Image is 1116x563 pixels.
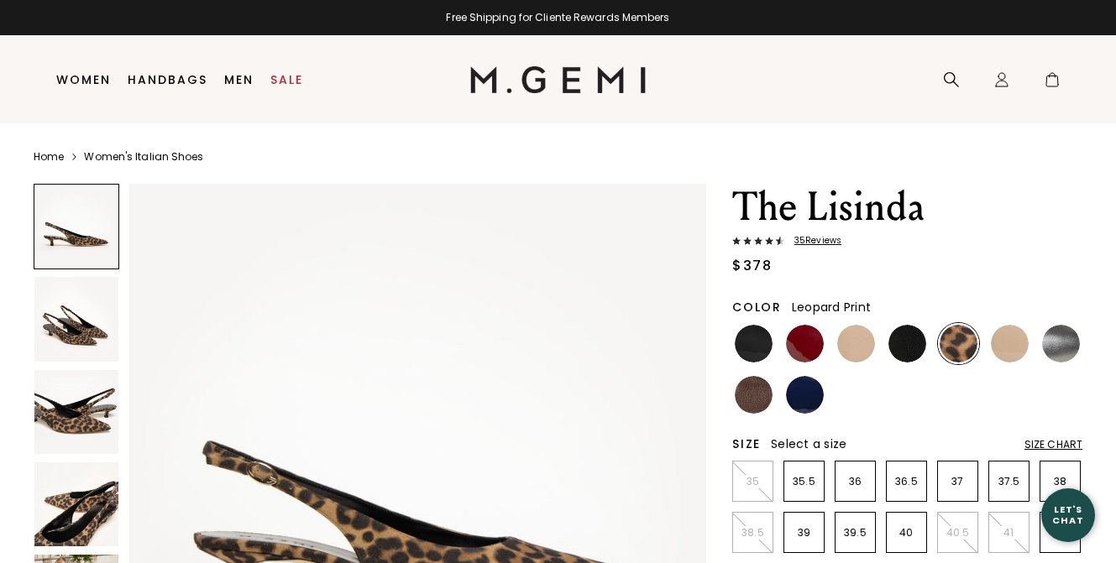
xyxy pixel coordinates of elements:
[732,184,1082,231] h1: The Lisinda
[1041,504,1095,525] div: Let's Chat
[34,150,64,164] a: Home
[888,325,926,362] img: Black Nappa
[735,325,773,362] img: Black Patent
[836,526,875,540] p: 39.5
[84,150,203,164] a: Women's Italian Shoes
[34,370,118,454] img: The Lisinda
[732,256,772,276] div: $378
[733,475,773,488] p: 35
[270,73,303,86] a: Sale
[1040,475,1080,488] p: 38
[989,526,1029,540] p: 41
[938,526,977,540] p: 40.5
[1042,325,1080,362] img: Gunmetal Nappa
[733,526,773,540] p: 38.5
[1040,526,1080,540] p: 42
[732,300,782,314] h2: Color
[34,462,118,546] img: The Lisinda
[732,236,1082,249] a: 35Reviews
[837,325,875,362] img: Beige Nappa
[34,277,118,361] img: The Lisinda
[887,526,926,540] p: 40
[792,299,871,315] span: Leopard Print
[938,475,977,488] p: 37
[836,475,875,488] p: 36
[940,325,977,362] img: Leopard Print
[470,66,646,93] img: M.Gemi
[784,475,824,488] p: 35.5
[784,236,841,246] span: 35 Review s
[732,437,761,451] h2: Size
[771,435,846,452] span: Select a size
[991,325,1029,362] img: Sand Patent
[224,73,254,86] a: Men
[784,526,824,540] p: 39
[887,475,926,488] p: 36.5
[56,73,111,86] a: Women
[786,376,824,414] img: Navy Patent
[128,73,207,86] a: Handbags
[786,325,824,362] img: Ruby Red Patent
[989,475,1029,488] p: 37.5
[1024,438,1082,451] div: Size Chart
[735,376,773,414] img: Chocolate Nappa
